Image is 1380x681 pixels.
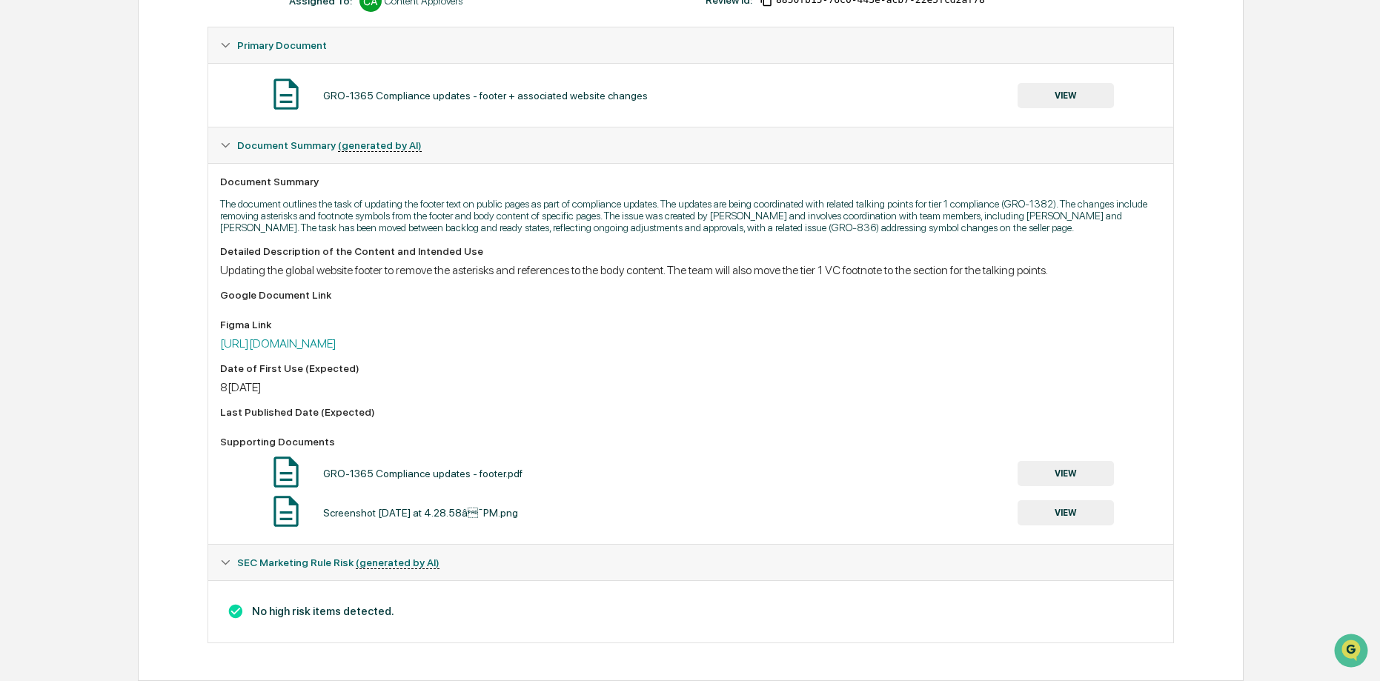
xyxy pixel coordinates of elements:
[208,545,1172,580] div: SEC Marketing Rule Risk (generated by AI)
[323,507,518,519] div: Screenshot [DATE] at 4.28.58â¯PM.png
[220,289,1161,301] div: Google Document Link
[220,245,1161,257] div: Detailed Description of the Content and Intended Use
[220,319,1161,330] div: Figma Link
[338,139,422,152] u: (generated by AI)
[208,163,1172,544] div: Document Summary (generated by AI)
[1018,83,1114,108] button: VIEW
[323,468,523,479] div: GRO-1365 Compliance updates - footer.pdf
[30,187,96,202] span: Preclearance
[15,216,27,228] div: 🔎
[237,139,422,151] span: Document Summary
[9,209,99,236] a: 🔎Data Lookup
[30,215,93,230] span: Data Lookup
[147,251,179,262] span: Pylon
[252,118,270,136] button: Start new chat
[50,128,188,140] div: We're available if you need us!
[50,113,243,128] div: Start new chat
[220,336,336,351] a: [URL][DOMAIN_NAME]
[1018,461,1114,486] button: VIEW
[107,188,119,200] div: 🗄️
[237,39,327,51] span: Primary Document
[208,127,1172,163] div: Document Summary (generated by AI)
[1018,500,1114,525] button: VIEW
[9,181,102,207] a: 🖐️Preclearance
[220,362,1161,374] div: Date of First Use (Expected)
[220,436,1161,448] div: Supporting Documents
[268,454,305,491] img: Document Icon
[208,27,1172,63] div: Primary Document
[208,63,1172,127] div: Primary Document
[39,67,245,83] input: Clear
[237,557,439,568] span: SEC Marketing Rule Risk
[323,90,648,102] div: GRO-1365 Compliance updates - footer + associated website changes
[220,263,1161,277] div: Updating the global website footer to remove the asterisks and references to the body content. Th...
[15,188,27,200] div: 🖐️
[208,580,1172,642] div: Document Summary (generated by AI)
[220,198,1161,233] p: The document outlines the task of updating the footer text on public pages as part of compliance ...
[220,603,1161,619] h3: No high risk items detected.
[356,557,439,569] u: (generated by AI)
[220,406,1161,418] div: Last Published Date (Expected)
[15,31,270,55] p: How can we help?
[122,187,184,202] span: Attestations
[1333,632,1373,672] iframe: Open customer support
[220,380,1161,394] div: 8[DATE]
[268,76,305,113] img: Document Icon
[220,176,1161,187] div: Document Summary
[15,113,42,140] img: 1746055101610-c473b297-6a78-478c-a979-82029cc54cd1
[268,493,305,530] img: Document Icon
[102,181,190,207] a: 🗄️Attestations
[105,250,179,262] a: Powered byPylon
